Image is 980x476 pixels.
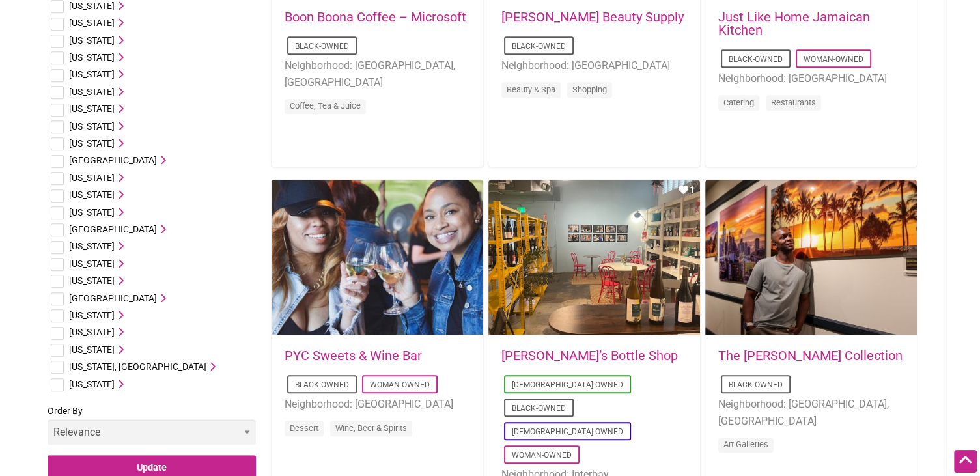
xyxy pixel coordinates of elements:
[69,224,157,234] span: [GEOGRAPHIC_DATA]
[723,440,768,449] a: Art Galleries
[335,423,407,433] a: Wine, Beer & Spirits
[512,42,566,51] a: Black-Owned
[512,451,572,460] a: Woman-Owned
[69,155,157,165] span: [GEOGRAPHIC_DATA]
[290,101,361,111] a: Coffee, Tea & Juice
[69,379,115,389] span: [US_STATE]
[69,310,115,320] span: [US_STATE]
[729,380,783,389] a: Black-Owned
[69,138,115,148] span: [US_STATE]
[512,427,623,436] a: [DEMOGRAPHIC_DATA]-Owned
[69,18,115,28] span: [US_STATE]
[501,9,684,25] a: [PERSON_NAME] Beauty Supply
[69,241,115,251] span: [US_STATE]
[290,423,318,433] a: Dessert
[501,57,687,74] li: Neighborhood: [GEOGRAPHIC_DATA]
[285,57,470,91] li: Neighborhood: [GEOGRAPHIC_DATA], [GEOGRAPHIC_DATA]
[285,348,422,363] a: PYC Sweets & Wine Bar
[69,173,115,183] span: [US_STATE]
[507,85,555,94] a: Beauty & Spa
[295,42,349,51] a: Black-Owned
[69,35,115,46] span: [US_STATE]
[69,259,115,269] span: [US_STATE]
[718,9,870,38] a: Just Like Home Jamaican Kitchen
[69,207,115,217] span: [US_STATE]
[501,348,678,363] a: [PERSON_NAME]’s Bottle Shop
[69,275,115,286] span: [US_STATE]
[69,327,115,337] span: [US_STATE]
[69,87,115,97] span: [US_STATE]
[285,396,470,413] li: Neighborhood: [GEOGRAPHIC_DATA]
[295,380,349,389] a: Black-Owned
[804,55,863,64] a: Woman-Owned
[718,348,903,363] a: The [PERSON_NAME] Collection
[48,419,256,445] select: Order By
[718,396,904,429] li: Neighborhood: [GEOGRAPHIC_DATA], [GEOGRAPHIC_DATA]
[69,69,115,79] span: [US_STATE]
[512,380,623,389] a: [DEMOGRAPHIC_DATA]-Owned
[512,404,566,413] a: Black-Owned
[572,85,607,94] a: Shopping
[718,70,904,87] li: Neighborhood: [GEOGRAPHIC_DATA]
[69,52,115,63] span: [US_STATE]
[69,121,115,132] span: [US_STATE]
[69,344,115,355] span: [US_STATE]
[48,403,256,455] label: Order By
[729,55,783,64] a: Black-Owned
[285,9,466,25] a: Boon Boona Coffee – Microsoft
[69,104,115,114] span: [US_STATE]
[69,1,115,11] span: [US_STATE]
[69,293,157,303] span: [GEOGRAPHIC_DATA]
[370,380,430,389] a: Woman-Owned
[69,189,115,200] span: [US_STATE]
[69,361,206,372] span: [US_STATE], [GEOGRAPHIC_DATA]
[723,98,754,107] a: Catering
[771,98,816,107] a: Restaurants
[954,450,977,473] div: Scroll Back to Top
